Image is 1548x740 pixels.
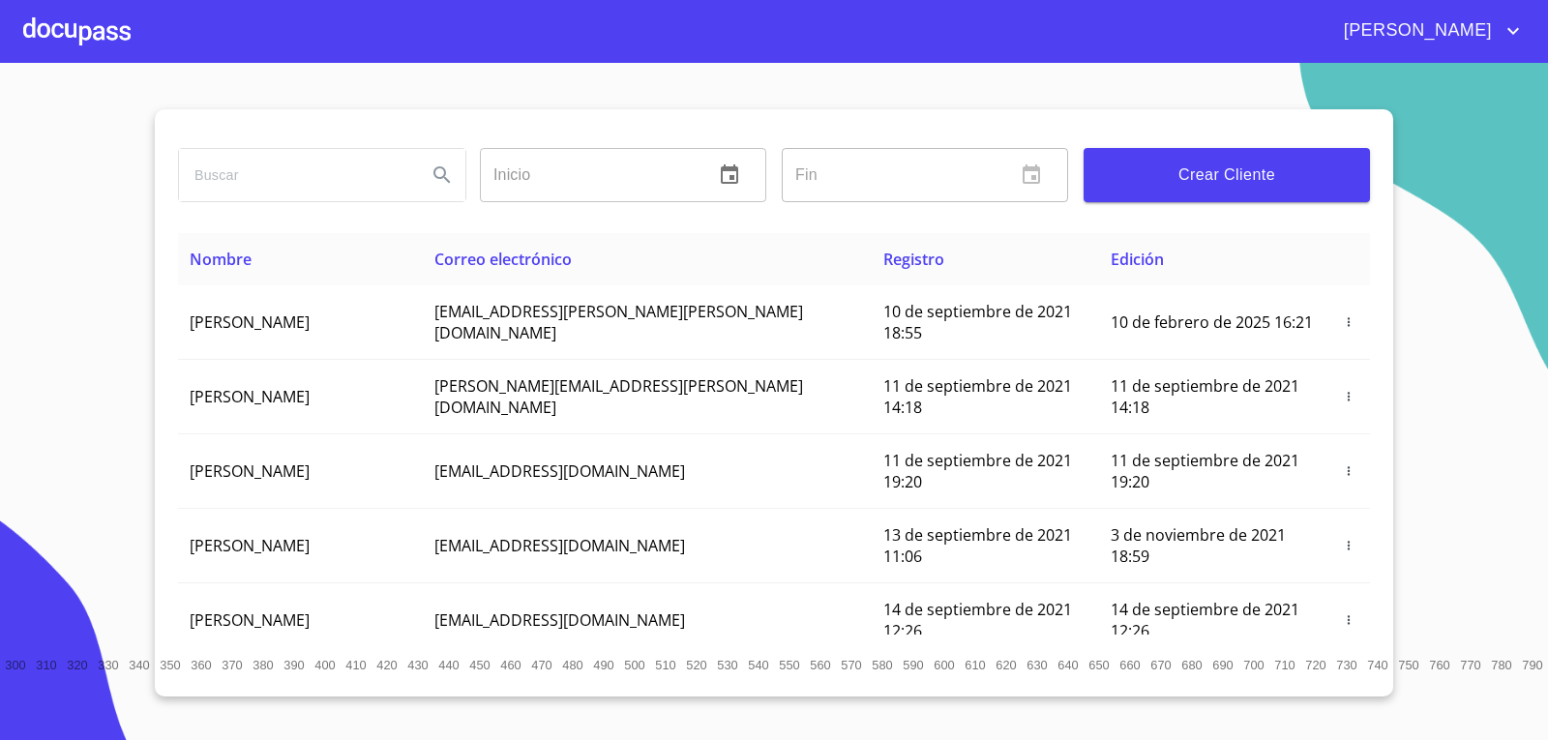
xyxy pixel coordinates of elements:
[717,658,737,672] span: 530
[1424,650,1455,681] button: 760
[253,658,273,672] span: 380
[191,658,211,672] span: 360
[1111,524,1286,567] span: 3 de noviembre de 2021 18:59
[1212,658,1233,672] span: 690
[372,650,402,681] button: 420
[872,658,892,672] span: 580
[562,658,582,672] span: 480
[883,301,1072,343] span: 10 de septiembre de 2021 18:55
[1522,658,1542,672] span: 790
[469,658,490,672] span: 450
[1243,658,1264,672] span: 700
[883,599,1072,641] span: 14 de septiembre de 2021 12:26
[779,658,799,672] span: 550
[190,249,252,270] span: Nombre
[1331,650,1362,681] button: 730
[310,650,341,681] button: 400
[1393,650,1424,681] button: 750
[1491,658,1511,672] span: 780
[883,249,944,270] span: Registro
[376,658,397,672] span: 420
[748,658,768,672] span: 540
[1111,249,1164,270] span: Edición
[1181,658,1202,672] span: 680
[1053,650,1084,681] button: 640
[279,650,310,681] button: 390
[588,650,619,681] button: 490
[186,650,217,681] button: 360
[217,650,248,681] button: 370
[903,658,923,672] span: 590
[438,658,459,672] span: 440
[434,609,685,631] span: [EMAIL_ADDRESS][DOMAIN_NAME]
[712,650,743,681] button: 530
[36,658,56,672] span: 310
[419,152,465,198] button: Search
[129,658,149,672] span: 340
[774,650,805,681] button: 550
[160,658,180,672] span: 350
[1305,658,1325,672] span: 720
[1111,450,1299,492] span: 11 de septiembre de 2021 19:20
[434,460,685,482] span: [EMAIL_ADDRESS][DOMAIN_NAME]
[1119,658,1140,672] span: 660
[1329,15,1525,46] button: account of current user
[1329,15,1502,46] span: [PERSON_NAME]
[283,658,304,672] span: 390
[500,658,521,672] span: 460
[1111,599,1299,641] span: 14 de septiembre de 2021 12:26
[965,658,985,672] span: 610
[996,658,1016,672] span: 620
[190,535,310,556] span: [PERSON_NAME]
[526,650,557,681] button: 470
[179,149,411,201] input: search
[1146,650,1176,681] button: 670
[883,524,1072,567] span: 13 de septiembre de 2021 11:06
[810,658,830,672] span: 560
[991,650,1022,681] button: 620
[434,535,685,556] span: [EMAIL_ADDRESS][DOMAIN_NAME]
[619,650,650,681] button: 500
[934,658,954,672] span: 600
[1269,650,1300,681] button: 710
[190,460,310,482] span: [PERSON_NAME]
[1084,148,1370,202] button: Crear Cliente
[190,609,310,631] span: [PERSON_NAME]
[5,658,25,672] span: 300
[402,650,433,681] button: 430
[1429,658,1449,672] span: 760
[655,658,675,672] span: 510
[1111,375,1299,418] span: 11 de septiembre de 2021 14:18
[1460,658,1480,672] span: 770
[1486,650,1517,681] button: 780
[314,658,335,672] span: 400
[1517,650,1548,681] button: 790
[867,650,898,681] button: 580
[190,386,310,407] span: [PERSON_NAME]
[1336,658,1356,672] span: 730
[1300,650,1331,681] button: 720
[1084,650,1115,681] button: 650
[1088,658,1109,672] span: 650
[898,650,929,681] button: 590
[929,650,960,681] button: 600
[190,311,310,333] span: [PERSON_NAME]
[124,650,155,681] button: 340
[1455,650,1486,681] button: 770
[67,658,87,672] span: 320
[248,650,279,681] button: 380
[1176,650,1207,681] button: 680
[1057,658,1078,672] span: 640
[31,650,62,681] button: 310
[531,658,551,672] span: 470
[1022,650,1053,681] button: 630
[1238,650,1269,681] button: 700
[434,301,803,343] span: [EMAIL_ADDRESS][PERSON_NAME][PERSON_NAME][DOMAIN_NAME]
[434,375,803,418] span: [PERSON_NAME][EMAIL_ADDRESS][PERSON_NAME][DOMAIN_NAME]
[841,658,861,672] span: 570
[624,658,644,672] span: 500
[1099,162,1354,189] span: Crear Cliente
[1207,650,1238,681] button: 690
[222,658,242,672] span: 370
[836,650,867,681] button: 570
